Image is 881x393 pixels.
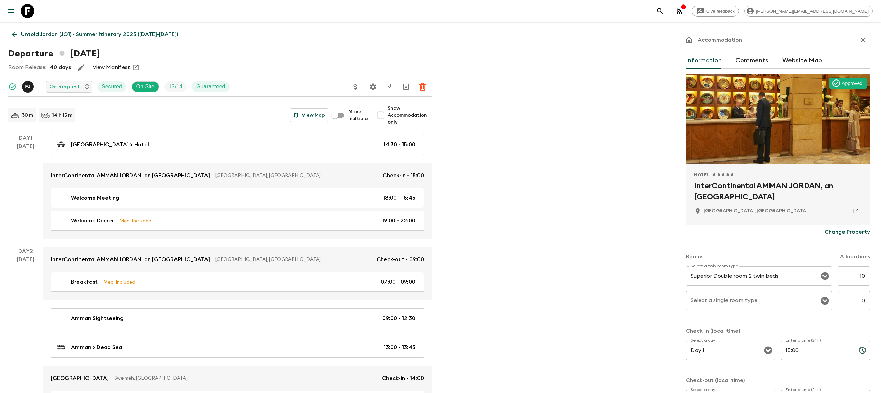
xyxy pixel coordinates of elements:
[399,80,413,94] button: Archive (Completed, Cancelled or Unsynced Departures only)
[51,188,424,208] a: Welcome Meeting18:00 - 18:45
[8,247,43,255] p: Day 2
[691,263,738,269] label: Select a twin room type
[102,83,122,91] p: Secured
[51,171,210,180] p: InterContinental AMMAN JORDAN, an [GEOGRAPHIC_DATA]
[22,112,33,119] p: 30 m
[132,81,159,92] div: On Site
[71,343,122,351] p: Amman > Dead Sea
[752,9,872,14] span: [PERSON_NAME][EMAIL_ADDRESS][DOMAIN_NAME]
[694,172,709,178] span: Hotel
[51,255,210,264] p: InterContinental AMMAN JORDAN, an [GEOGRAPHIC_DATA]
[856,343,869,357] button: Choose time, selected time is 3:00 PM
[8,83,17,91] svg: Synced Successfully
[71,278,98,286] p: Breakfast
[786,387,821,393] label: Enter a time (24h)
[825,228,870,236] p: Change Property
[51,308,424,328] a: Amman Sightseeing09:00 - 12:30
[51,374,109,382] p: [GEOGRAPHIC_DATA]
[71,194,119,202] p: Welcome Meeting
[43,366,432,391] a: [GEOGRAPHIC_DATA]Sweimeh, [GEOGRAPHIC_DATA]Check-in - 14:00
[691,387,715,393] label: Select a day
[97,81,126,92] div: Secured
[71,216,114,225] p: Welcome Dinner
[114,375,376,382] p: Sweimeh, [GEOGRAPHIC_DATA]
[93,64,130,71] a: View Manifest
[349,80,362,94] button: Update Price, Early Bird Discount and Costs
[702,9,739,14] span: Give feedback
[376,255,424,264] p: Check-out - 09:00
[103,278,135,286] p: Meal Included
[416,80,429,94] button: Delete
[51,211,424,231] a: Welcome DinnerMeal Included19:00 - 22:00
[51,337,424,358] a: Amman > Dead Sea13:00 - 13:45
[782,52,822,69] button: Website Map
[51,134,424,155] a: [GEOGRAPHIC_DATA] > Hotel14:30 - 15:00
[686,253,703,261] p: Rooms
[43,247,432,272] a: InterContinental AMMAN JORDAN, an [GEOGRAPHIC_DATA][GEOGRAPHIC_DATA], [GEOGRAPHIC_DATA]Check-out ...
[50,63,71,72] p: 40 days
[382,314,415,322] p: 09:00 - 12:30
[71,314,124,322] p: Amman Sightseeing
[686,376,870,384] p: Check-out (local time)
[820,296,830,306] button: Open
[215,256,371,263] p: [GEOGRAPHIC_DATA], [GEOGRAPHIC_DATA]
[383,80,396,94] button: Download CSV
[686,52,722,69] button: Information
[8,63,46,72] p: Room Release:
[694,180,862,202] h2: InterContinental AMMAN JORDAN, an [GEOGRAPHIC_DATA]
[686,74,870,164] div: Photo of InterContinental AMMAN JORDAN, an IHG Hotel
[704,208,808,214] p: Amman, Jordan
[71,140,149,149] p: [GEOGRAPHIC_DATA] > Hotel
[215,172,377,179] p: [GEOGRAPHIC_DATA], [GEOGRAPHIC_DATA]
[381,278,415,286] p: 07:00 - 09:00
[196,83,225,91] p: Guaranteed
[383,194,415,202] p: 18:00 - 18:45
[21,30,178,39] p: Untold Jordan (JO1) • Summer Itinerary 2025 ([DATE]-[DATE])
[51,272,424,292] a: BreakfastMeal Included07:00 - 09:00
[382,216,415,225] p: 19:00 - 22:00
[25,84,30,89] p: F J
[348,108,368,122] span: Move multiple
[382,374,424,382] p: Check-in - 14:00
[383,140,415,149] p: 14:30 - 15:00
[52,112,72,119] p: 14 h 15 m
[692,6,739,17] a: Give feedback
[842,80,862,87] p: Approved
[22,81,35,93] button: FJ
[763,346,773,355] button: Open
[366,80,380,94] button: Settings
[383,171,424,180] p: Check-in - 15:00
[119,217,151,224] p: Meal Included
[169,83,182,91] p: 13 / 14
[840,253,870,261] p: Allocations
[786,338,821,343] label: Enter a time (24h)
[290,108,328,122] button: View Map
[22,83,35,88] span: Fadi Jaber
[49,83,80,91] p: On Request
[388,105,432,126] span: Show Accommodation only
[8,47,99,61] h1: Departure [DATE]
[43,163,432,188] a: InterContinental AMMAN JORDAN, an [GEOGRAPHIC_DATA][GEOGRAPHIC_DATA], [GEOGRAPHIC_DATA]Check-in -...
[136,83,155,91] p: On Site
[820,271,830,281] button: Open
[686,327,870,335] p: Check-in (local time)
[8,134,43,142] p: Day 1
[744,6,873,17] div: [PERSON_NAME][EMAIL_ADDRESS][DOMAIN_NAME]
[781,341,853,360] input: hh:mm
[735,52,768,69] button: Comments
[4,4,18,18] button: menu
[691,338,715,343] label: Select a day
[384,343,415,351] p: 13:00 - 13:45
[8,28,182,41] a: Untold Jordan (JO1) • Summer Itinerary 2025 ([DATE]-[DATE])
[17,142,34,239] div: [DATE]
[698,36,742,44] p: Accommodation
[653,4,667,18] button: search adventures
[825,225,870,239] button: Change Property
[164,81,187,92] div: Trip Fill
